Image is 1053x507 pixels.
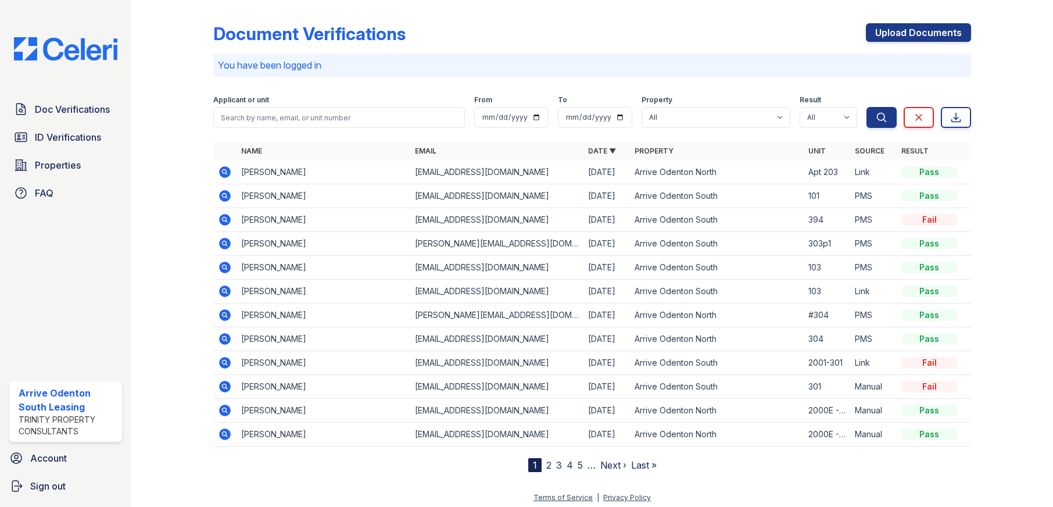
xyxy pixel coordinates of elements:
[850,280,897,304] td: Link
[583,232,630,256] td: [DATE]
[528,458,542,472] div: 1
[410,304,584,327] td: [PERSON_NAME][EMAIL_ADDRESS][DOMAIN_NAME]
[804,351,850,375] td: 2001-301
[583,256,630,280] td: [DATE]
[237,280,410,304] td: [PERSON_NAME]
[546,459,551,471] a: 2
[237,232,410,256] td: [PERSON_NAME]
[804,232,850,256] td: 303p1
[630,280,804,304] td: Arrive Odenton South
[35,102,110,116] span: Doc Verifications
[237,304,410,327] td: [PERSON_NAME]
[630,375,804,399] td: Arrive Odenton South
[410,160,584,184] td: [EMAIL_ADDRESS][DOMAIN_NAME]
[533,493,593,502] a: Terms of Service
[35,130,101,144] span: ID Verifications
[410,280,584,304] td: [EMAIL_ADDRESS][DOMAIN_NAME]
[5,474,127,498] button: Sign out
[237,184,410,208] td: [PERSON_NAME]
[630,423,804,447] td: Arrive Odenton North
[901,429,957,440] div: Pass
[237,351,410,375] td: [PERSON_NAME]
[804,184,850,208] td: 101
[30,451,67,465] span: Account
[410,351,584,375] td: [EMAIL_ADDRESS][DOMAIN_NAME]
[901,309,957,321] div: Pass
[237,375,410,399] td: [PERSON_NAME]
[850,256,897,280] td: PMS
[556,459,562,471] a: 3
[804,304,850,327] td: #304
[850,160,897,184] td: Link
[804,423,850,447] td: 2000E - 203
[213,23,406,44] div: Document Verifications
[474,95,492,105] label: From
[630,399,804,423] td: Arrive Odenton North
[9,153,122,177] a: Properties
[410,184,584,208] td: [EMAIL_ADDRESS][DOMAIN_NAME]
[583,327,630,351] td: [DATE]
[850,423,897,447] td: Manual
[850,232,897,256] td: PMS
[410,256,584,280] td: [EMAIL_ADDRESS][DOMAIN_NAME]
[630,256,804,280] td: Arrive Odenton South
[567,459,573,471] a: 4
[850,304,897,327] td: PMS
[603,493,651,502] a: Privacy Policy
[583,375,630,399] td: [DATE]
[19,414,117,437] div: Trinity Property Consultants
[410,208,584,232] td: [EMAIL_ADDRESS][DOMAIN_NAME]
[804,327,850,351] td: 304
[630,184,804,208] td: Arrive Odenton South
[241,147,262,155] a: Name
[583,351,630,375] td: [DATE]
[237,399,410,423] td: [PERSON_NAME]
[583,160,630,184] td: [DATE]
[804,375,850,399] td: 301
[901,381,957,392] div: Fail
[808,147,826,155] a: Unit
[578,459,583,471] a: 5
[850,208,897,232] td: PMS
[804,160,850,184] td: Apt 203
[597,493,599,502] div: |
[850,327,897,351] td: PMS
[218,58,967,72] p: You have been logged in
[635,147,674,155] a: Property
[19,386,117,414] div: Arrive Odenton South Leasing
[901,166,957,178] div: Pass
[901,333,957,345] div: Pass
[630,160,804,184] td: Arrive Odenton North
[410,375,584,399] td: [EMAIL_ADDRESS][DOMAIN_NAME]
[901,262,957,273] div: Pass
[850,399,897,423] td: Manual
[588,147,616,155] a: Date ▼
[237,208,410,232] td: [PERSON_NAME]
[5,447,127,470] a: Account
[850,375,897,399] td: Manual
[804,256,850,280] td: 103
[237,327,410,351] td: [PERSON_NAME]
[583,423,630,447] td: [DATE]
[901,357,957,369] div: Fail
[558,95,567,105] label: To
[237,160,410,184] td: [PERSON_NAME]
[630,232,804,256] td: Arrive Odenton South
[600,459,626,471] a: Next ›
[901,147,929,155] a: Result
[804,280,850,304] td: 103
[901,238,957,249] div: Pass
[901,214,957,226] div: Fail
[800,95,821,105] label: Result
[410,423,584,447] td: [EMAIL_ADDRESS][DOMAIN_NAME]
[804,208,850,232] td: 394
[850,184,897,208] td: PMS
[583,280,630,304] td: [DATE]
[415,147,436,155] a: Email
[35,158,81,172] span: Properties
[5,37,127,60] img: CE_Logo_Blue-a8612792a0a2168367f1c8372b55b34899dd931a85d93a1a3d3e32e68fde9ad4.png
[410,327,584,351] td: [EMAIL_ADDRESS][DOMAIN_NAME]
[866,23,971,42] a: Upload Documents
[642,95,672,105] label: Property
[630,304,804,327] td: Arrive Odenton North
